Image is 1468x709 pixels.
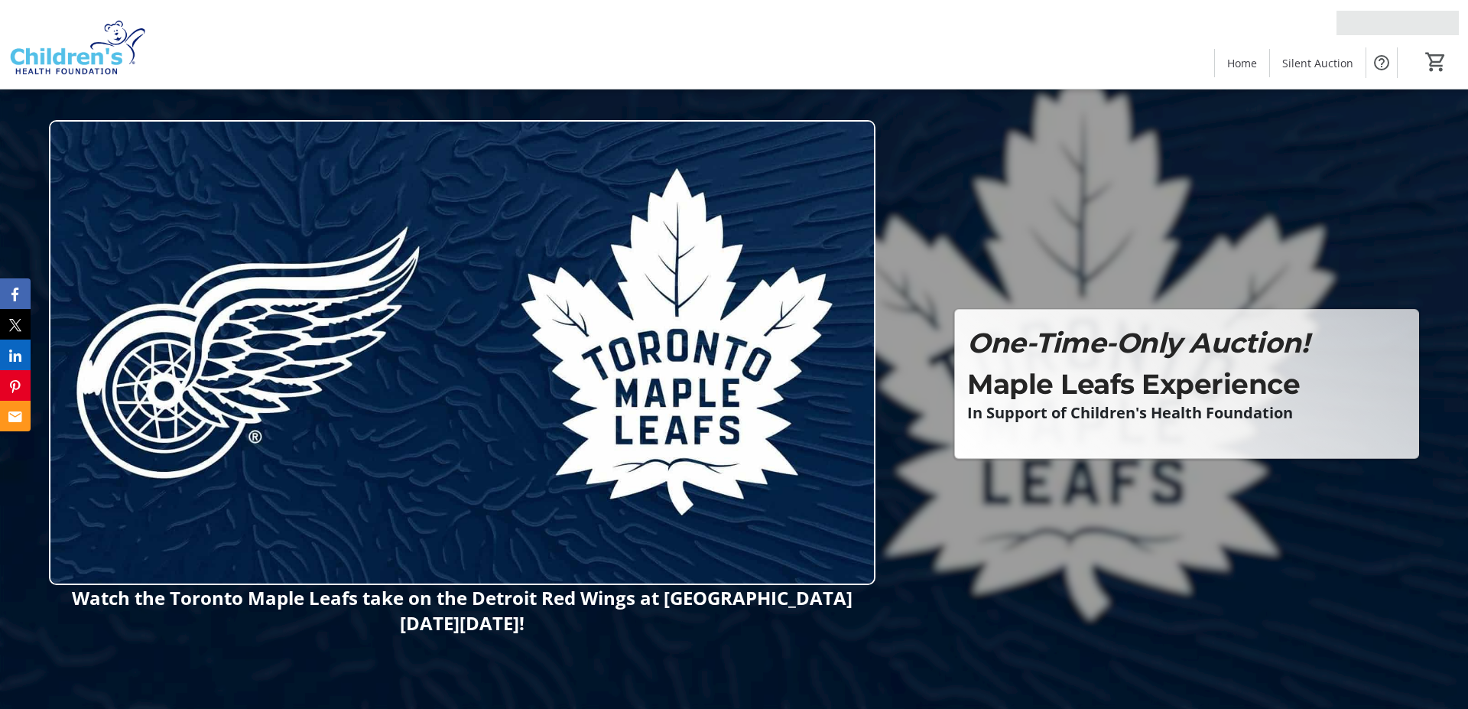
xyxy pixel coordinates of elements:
[1270,49,1366,77] a: Silent Auction
[9,6,145,83] img: Children's Health Foundation's Logo
[967,405,1406,421] p: In Support of Children's Health Foundation
[1282,55,1353,71] span: Silent Auction
[967,363,1406,405] p: Maple Leafs Experience
[1422,48,1450,76] button: Cart
[72,585,853,636] strong: Watch the Toronto Maple Leafs take on the Detroit Red Wings at [GEOGRAPHIC_DATA] [DATE][DATE]!
[1227,55,1257,71] span: Home
[1215,49,1269,77] a: Home
[49,120,876,586] img: Campaign CTA Media Photo
[1366,47,1397,78] button: Help
[967,326,1308,359] em: One-Time-Only Auction!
